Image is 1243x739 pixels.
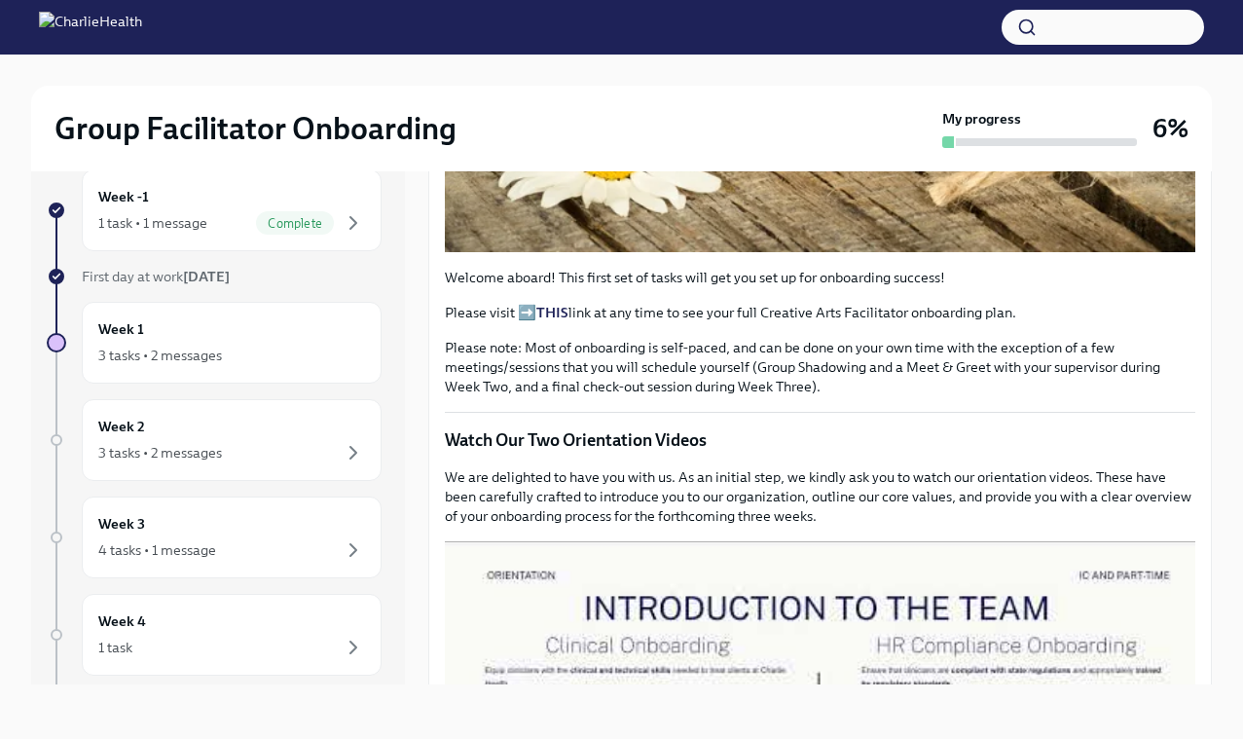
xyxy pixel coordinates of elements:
h6: Week 3 [98,513,145,535]
div: 1 task • 1 message [98,213,207,233]
a: First day at work[DATE] [47,267,382,286]
span: Complete [256,216,334,231]
a: Week -11 task • 1 messageComplete [47,169,382,251]
div: 4 tasks • 1 message [98,540,216,560]
p: Watch Our Two Orientation Videos [445,428,1195,452]
strong: My progress [942,109,1021,129]
h6: Week 1 [98,318,144,340]
p: We are delighted to have you with us. As an initial step, we kindly ask you to watch our orientat... [445,467,1195,526]
a: Week 23 tasks • 2 messages [47,399,382,481]
h6: Week 2 [98,416,145,437]
span: First day at work [82,268,230,285]
div: 3 tasks • 2 messages [98,443,222,462]
a: Week 34 tasks • 1 message [47,497,382,578]
strong: [DATE] [183,268,230,285]
h2: Group Facilitator Onboarding [55,109,457,148]
a: THIS [536,304,568,321]
h6: Week -1 [98,186,149,207]
a: Week 13 tasks • 2 messages [47,302,382,384]
p: Please note: Most of onboarding is self-paced, and can be done on your own time with the exceptio... [445,338,1195,396]
img: CharlieHealth [39,12,142,43]
a: Week 41 task [47,594,382,676]
p: Welcome aboard! This first set of tasks will get you set up for onboarding success! [445,268,1195,287]
h3: 6% [1152,111,1188,146]
div: 1 task [98,638,132,657]
p: Please visit ➡️ link at any time to see your full Creative Arts Facilitator onboarding plan. [445,303,1195,322]
h6: Week 4 [98,610,146,632]
div: 3 tasks • 2 messages [98,346,222,365]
